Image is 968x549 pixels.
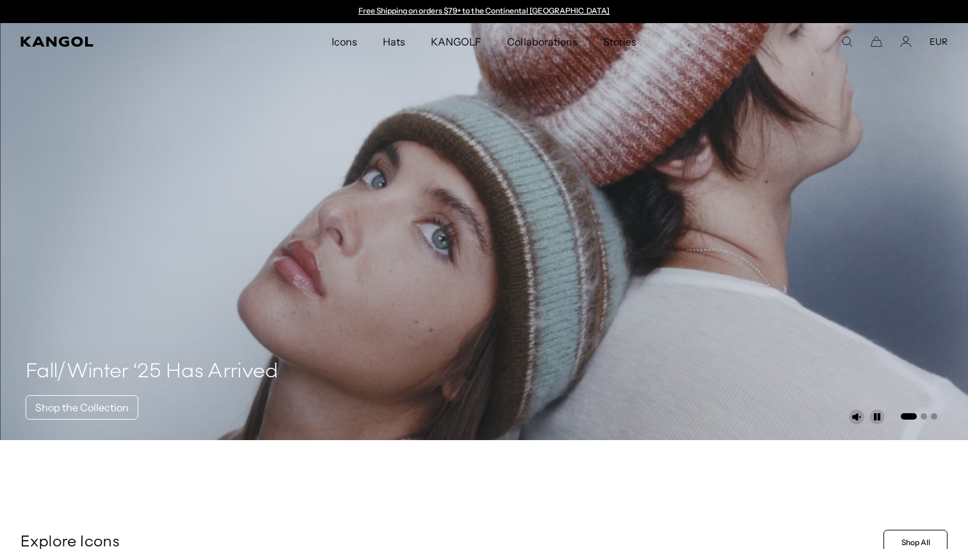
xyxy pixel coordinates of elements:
[352,6,616,17] slideshow-component: Announcement bar
[352,6,616,17] div: 1 of 2
[603,23,636,60] span: Stories
[370,23,418,60] a: Hats
[26,395,138,420] a: Shop the Collection
[590,23,649,60] a: Stories
[383,23,405,60] span: Hats
[319,23,370,60] a: Icons
[921,413,927,420] button: Go to slide 2
[507,23,577,60] span: Collaborations
[899,411,937,421] ul: Select a slide to show
[20,37,220,47] a: Kangol
[871,36,882,47] button: Cart
[332,23,357,60] span: Icons
[849,409,864,425] button: Unmute
[900,36,912,47] a: Account
[494,23,590,60] a: Collaborations
[359,6,610,15] a: Free Shipping on orders $79+ to the Continental [GEOGRAPHIC_DATA]
[26,359,278,385] h4: Fall/Winter ‘25 Has Arrived
[352,6,616,17] div: Announcement
[431,23,481,60] span: KANGOLF
[869,409,885,425] button: Pause
[418,23,494,60] a: KANGOLF
[901,413,917,420] button: Go to slide 1
[931,413,937,420] button: Go to slide 3
[841,36,853,47] summary: Search here
[930,36,948,47] button: EUR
